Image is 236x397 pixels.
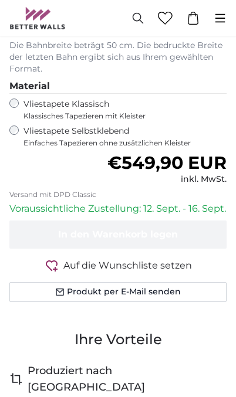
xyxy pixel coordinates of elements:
label: Vliestapete Selbstklebend [23,125,227,148]
span: Klassisches Tapezieren mit Kleister [23,111,227,121]
h3: Ihre Vorteile [9,330,227,349]
button: In den Warenkorb legen [9,220,227,249]
h4: Produziert nach [GEOGRAPHIC_DATA] [28,363,227,396]
span: In den Warenkorb legen [58,229,178,240]
label: Vliestapete Klassisch [23,99,227,121]
button: Auf die Wunschliste setzen [9,258,227,273]
span: €549,90 EUR [107,152,227,174]
p: Voraussichtliche Zustellung: 12. Sept. - 16. Sept. [9,202,227,216]
div: inkl. MwSt. [107,174,227,185]
img: Betterwalls [9,7,66,29]
span: Einfaches Tapezieren ohne zusätzlichen Kleister [23,138,227,148]
button: Produkt per E-Mail senden [9,282,227,302]
span: Auf die Wunschliste setzen [63,259,192,273]
p: Die Bahnbreite beträgt 50 cm. Die bedruckte Breite der letzten Bahn ergibt sich aus Ihrem gewählt... [9,40,227,75]
legend: Material [9,79,227,94]
p: Versand mit DPD Classic [9,190,227,199]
